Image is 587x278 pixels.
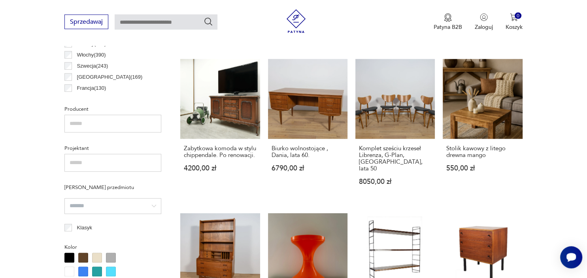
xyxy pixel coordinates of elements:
button: 0Koszyk [506,13,523,31]
p: Zaloguj [475,23,493,31]
a: Stolik kawowy z litego drewna mangoStolik kawowy z litego drewna mango550,00 zł [443,59,522,200]
h3: Biurko wolnostojące , Dania, lata 60. [272,146,344,159]
p: 6790,00 zł [272,165,344,172]
p: Szwecja ( 243 ) [77,62,108,71]
a: Zabytkowa komoda w stylu chippendale. Po renowacji.Zabytkowa komoda w stylu chippendale. Po renow... [180,59,260,200]
p: [GEOGRAPHIC_DATA] ( 169 ) [77,73,143,82]
h3: Zabytkowa komoda w stylu chippendale. Po renowacji. [184,146,256,159]
h3: Stolik kawowy z litego drewna mango [446,146,519,159]
p: Koszyk [506,23,523,31]
img: Ikona medalu [444,13,452,22]
img: Ikona koszyka [510,13,518,21]
p: Patyna B2B [434,23,462,31]
a: Ikona medaluPatyna B2B [434,13,462,31]
a: Sprzedawaj [64,20,108,25]
button: Sprzedawaj [64,15,108,29]
button: Szukaj [204,17,213,26]
div: 0 [515,13,521,19]
p: 550,00 zł [446,165,519,172]
a: Komplet sześciu krzeseł Librenza, G-Plan, Wielka Brytania, lata 50Komplet sześciu krzeseł Librenz... [355,59,435,200]
p: Producent [64,105,161,114]
p: Włochy ( 390 ) [77,51,106,60]
p: Projektant [64,144,161,153]
iframe: Smartsupp widget button [560,246,582,269]
button: Patyna B2B [434,13,462,31]
button: Zaloguj [475,13,493,31]
p: Kolor [64,243,161,252]
p: Czechy ( 121 ) [77,95,106,104]
p: 4200,00 zł [184,165,256,172]
p: Francja ( 130 ) [77,84,106,93]
img: Patyna - sklep z meblami i dekoracjami vintage [284,9,308,33]
p: 8050,00 zł [359,179,431,185]
img: Ikonka użytkownika [480,13,488,21]
p: Klasyk [77,224,92,233]
h3: Komplet sześciu krzeseł Librenza, G-Plan, [GEOGRAPHIC_DATA], lata 50 [359,146,431,172]
a: Biurko wolnostojące , Dania, lata 60.Biurko wolnostojące , Dania, lata 60.6790,00 zł [268,59,347,200]
p: [PERSON_NAME] przedmiotu [64,183,161,192]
